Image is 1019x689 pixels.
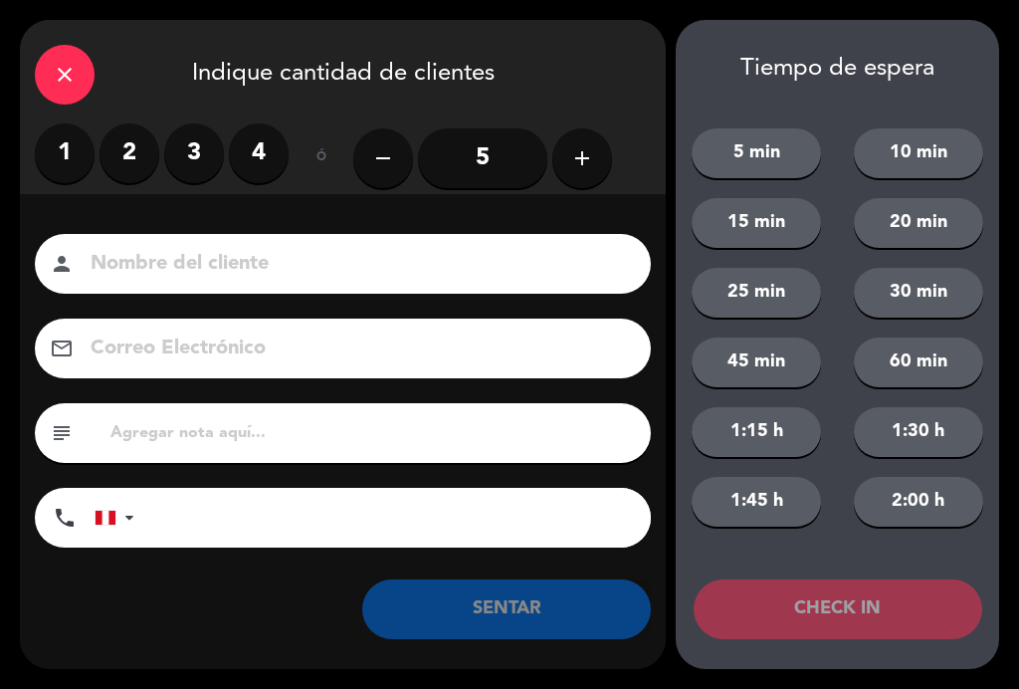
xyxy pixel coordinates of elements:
[854,407,983,457] button: 1:30 h
[854,477,983,527] button: 2:00 h
[854,268,983,318] button: 30 min
[854,338,983,387] button: 60 min
[53,506,77,530] i: phone
[108,419,636,447] input: Agregar nota aquí...
[50,337,74,360] i: email
[289,123,353,193] div: ó
[164,123,224,183] label: 3
[53,63,77,87] i: close
[854,128,983,178] button: 10 min
[692,128,821,178] button: 5 min
[50,252,74,276] i: person
[89,332,625,366] input: Correo Electrónico
[692,477,821,527] button: 1:45 h
[692,407,821,457] button: 1:15 h
[35,123,95,183] label: 1
[676,55,999,84] div: Tiempo de espera
[692,268,821,318] button: 25 min
[96,489,141,547] div: Peru (Perú): +51
[100,123,159,183] label: 2
[353,128,413,188] button: remove
[694,579,982,639] button: CHECK IN
[570,146,594,170] i: add
[89,247,625,282] input: Nombre del cliente
[362,579,651,639] button: SENTAR
[371,146,395,170] i: remove
[552,128,612,188] button: add
[50,421,74,445] i: subject
[692,198,821,248] button: 15 min
[692,338,821,387] button: 45 min
[854,198,983,248] button: 20 min
[20,20,666,123] div: Indique cantidad de clientes
[229,123,289,183] label: 4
